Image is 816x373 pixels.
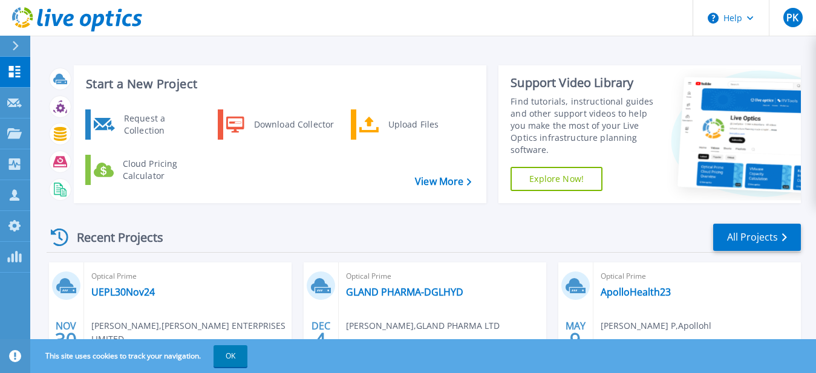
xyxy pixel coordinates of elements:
[351,109,475,140] a: Upload Files
[248,112,339,137] div: Download Collector
[570,334,581,345] span: 9
[91,319,292,346] span: [PERSON_NAME] , [PERSON_NAME] ENTERPRISES LIMITED
[346,286,463,298] a: GLAND PHARMA-DGLHYD
[91,286,155,298] a: UEPL30Nov24
[47,222,180,252] div: Recent Projects
[511,167,602,191] a: Explore Now!
[346,319,500,332] span: [PERSON_NAME] , GLAND PHARMA LTD
[218,109,342,140] a: Download Collector
[54,317,77,362] div: NOV 2024
[346,270,539,283] span: Optical Prime
[415,176,471,187] a: View More
[118,112,206,137] div: Request a Collection
[117,158,206,182] div: Cloud Pricing Calculator
[55,334,77,345] span: 30
[511,75,661,91] div: Support Video Library
[309,317,332,362] div: DEC 2023
[214,345,247,367] button: OK
[601,286,671,298] a: ApolloHealth23
[564,317,587,362] div: MAY 2023
[601,319,711,332] span: [PERSON_NAME] P , Apollohl
[85,109,209,140] a: Request a Collection
[511,96,661,156] div: Find tutorials, instructional guides and other support videos to help you make the most of your L...
[33,345,247,367] span: This site uses cookies to track your navigation.
[382,112,472,137] div: Upload Files
[86,77,471,91] h3: Start a New Project
[315,334,326,345] span: 4
[786,13,798,22] span: PK
[601,270,794,283] span: Optical Prime
[85,155,209,185] a: Cloud Pricing Calculator
[91,270,284,283] span: Optical Prime
[713,224,801,251] a: All Projects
